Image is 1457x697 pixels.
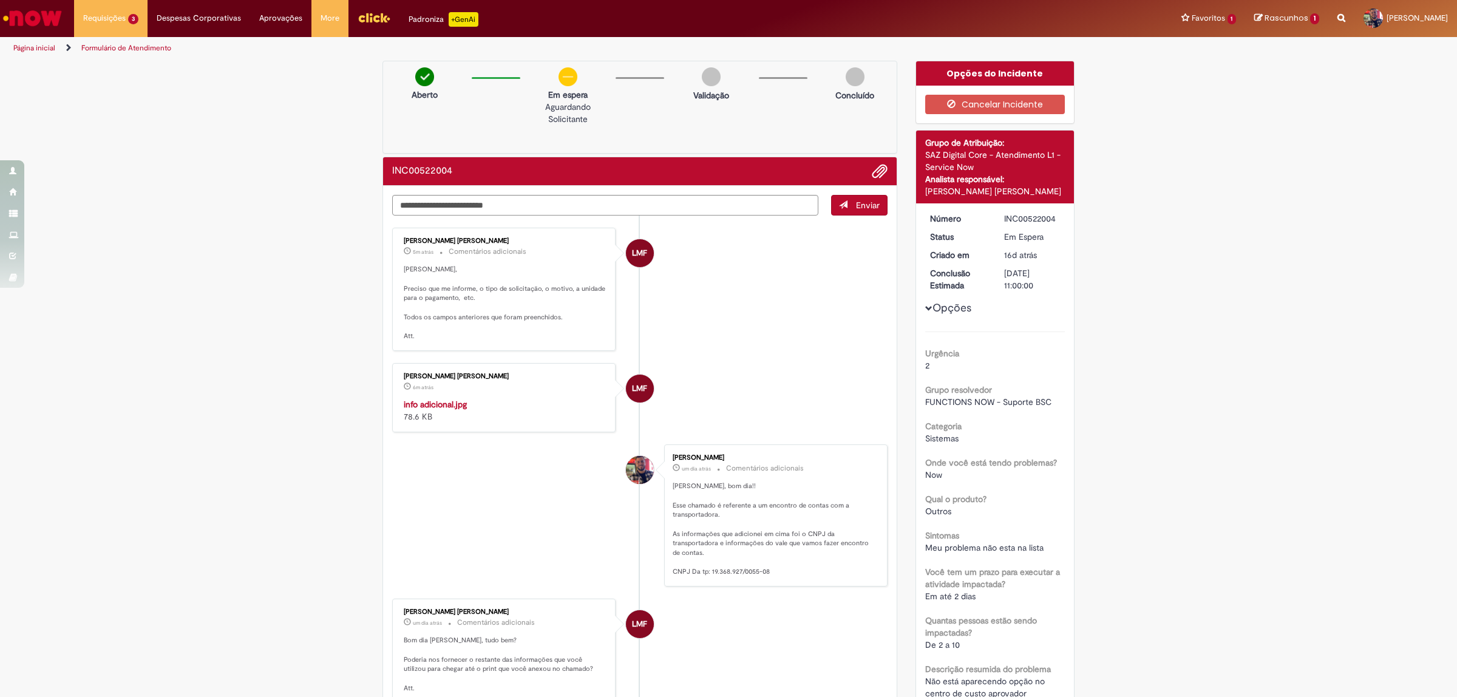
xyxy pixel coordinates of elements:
[916,61,1075,86] div: Opções do Incidente
[835,89,874,101] p: Concluído
[413,384,433,391] time: 27/08/2025 15:28:05
[1265,12,1308,24] span: Rascunhos
[831,195,888,216] button: Enviar
[925,664,1051,675] b: Descrição resumida do problema
[157,12,241,24] span: Despesas Corporativas
[626,456,654,484] div: Rafael Farias Ribeiro De Oliveira
[632,610,647,639] span: LMF
[413,248,433,256] span: 5m atrás
[413,619,442,627] span: um dia atrás
[925,173,1065,185] div: Analista responsável:
[526,101,609,125] p: Aguardando Solicitante
[632,374,647,403] span: LMF
[925,149,1065,173] div: SAZ Digital Core - Atendimento L1 - Service Now
[693,89,729,101] p: Validação
[404,373,606,380] div: [PERSON_NAME] [PERSON_NAME]
[1310,13,1319,24] span: 1
[81,43,171,53] a: Formulário de Atendimento
[702,67,721,86] img: img-circle-grey.png
[925,566,1060,590] b: Você tem um prazo para executar a atividade impactada?
[925,360,929,371] span: 2
[682,465,711,472] span: um dia atrás
[925,348,959,359] b: Urgência
[1004,267,1061,291] div: [DATE] 11:00:00
[925,639,960,650] span: De 2 a 10
[626,375,654,403] div: Lucas Marangoni Felix Silva
[412,89,438,101] p: Aberto
[925,542,1044,553] span: Meu problema não esta na lista
[673,454,875,461] div: [PERSON_NAME]
[925,95,1065,114] button: Cancelar Incidente
[925,185,1065,197] div: [PERSON_NAME] [PERSON_NAME]
[457,617,535,628] small: Comentários adicionais
[449,12,478,27] p: +GenAi
[392,166,452,177] h2: INC00522004 Histórico de tíquete
[413,619,442,627] time: 26/08/2025 09:04:46
[1004,231,1061,243] div: Em Espera
[413,384,433,391] span: 6m atrás
[925,384,992,395] b: Grupo resolvedor
[1192,12,1225,24] span: Favoritos
[409,12,478,27] div: Padroniza
[1387,13,1448,23] span: [PERSON_NAME]
[921,231,996,243] dt: Status
[1,6,64,30] img: ServiceNow
[9,37,962,59] ul: Trilhas de página
[921,267,996,291] dt: Conclusão Estimada
[856,200,880,211] span: Enviar
[1004,250,1037,260] time: 11/08/2025 18:09:17
[673,481,875,577] p: [PERSON_NAME], bom dia!! Esse chamado é referente a um encontro de contas com a transportadora. A...
[404,399,467,410] a: info adicional.jpg
[682,465,711,472] time: 26/08/2025 09:21:11
[13,43,55,53] a: Página inicial
[526,89,609,101] p: Em espera
[1004,212,1061,225] div: INC00522004
[128,14,138,24] span: 3
[925,506,951,517] span: Outros
[925,591,976,602] span: Em até 2 dias
[83,12,126,24] span: Requisições
[925,530,959,541] b: Sintomas
[1254,13,1319,24] a: Rascunhos
[449,246,526,257] small: Comentários adicionais
[925,469,942,480] span: Now
[925,396,1051,407] span: FUNCTIONS NOW - Suporte BSC
[259,12,302,24] span: Aprovações
[392,195,818,216] textarea: Digite sua mensagem aqui...
[404,608,606,616] div: [PERSON_NAME] [PERSON_NAME]
[321,12,339,24] span: More
[925,433,959,444] span: Sistemas
[626,239,654,267] div: Lucas Marangoni Felix Silva
[358,8,390,27] img: click_logo_yellow_360x200.png
[726,463,804,474] small: Comentários adicionais
[632,239,647,268] span: LMF
[925,137,1065,149] div: Grupo de Atribuição:
[925,615,1037,638] b: Quantas pessoas estão sendo impactadas?
[925,494,987,505] b: Qual o produto?
[404,265,606,341] p: [PERSON_NAME], Preciso que me informe, o tipo de solicitação, o motivo, a unidade para o pagament...
[559,67,577,86] img: circle-minus.png
[415,67,434,86] img: check-circle-green.png
[404,237,606,245] div: [PERSON_NAME] [PERSON_NAME]
[404,636,606,693] p: Bom dia [PERSON_NAME], tudo bem? Poderia nos fornecer o restante das informações que você utilizo...
[404,398,606,423] div: 78.6 KB
[413,248,433,256] time: 27/08/2025 15:28:31
[846,67,864,86] img: img-circle-grey.png
[1228,14,1237,24] span: 1
[1004,250,1037,260] span: 16d atrás
[872,163,888,179] button: Adicionar anexos
[925,421,962,432] b: Categoria
[626,610,654,638] div: undefined Online
[925,457,1057,468] b: Onde você está tendo problemas?
[921,249,996,261] dt: Criado em
[921,212,996,225] dt: Número
[1004,249,1061,261] div: 11/08/2025 18:09:17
